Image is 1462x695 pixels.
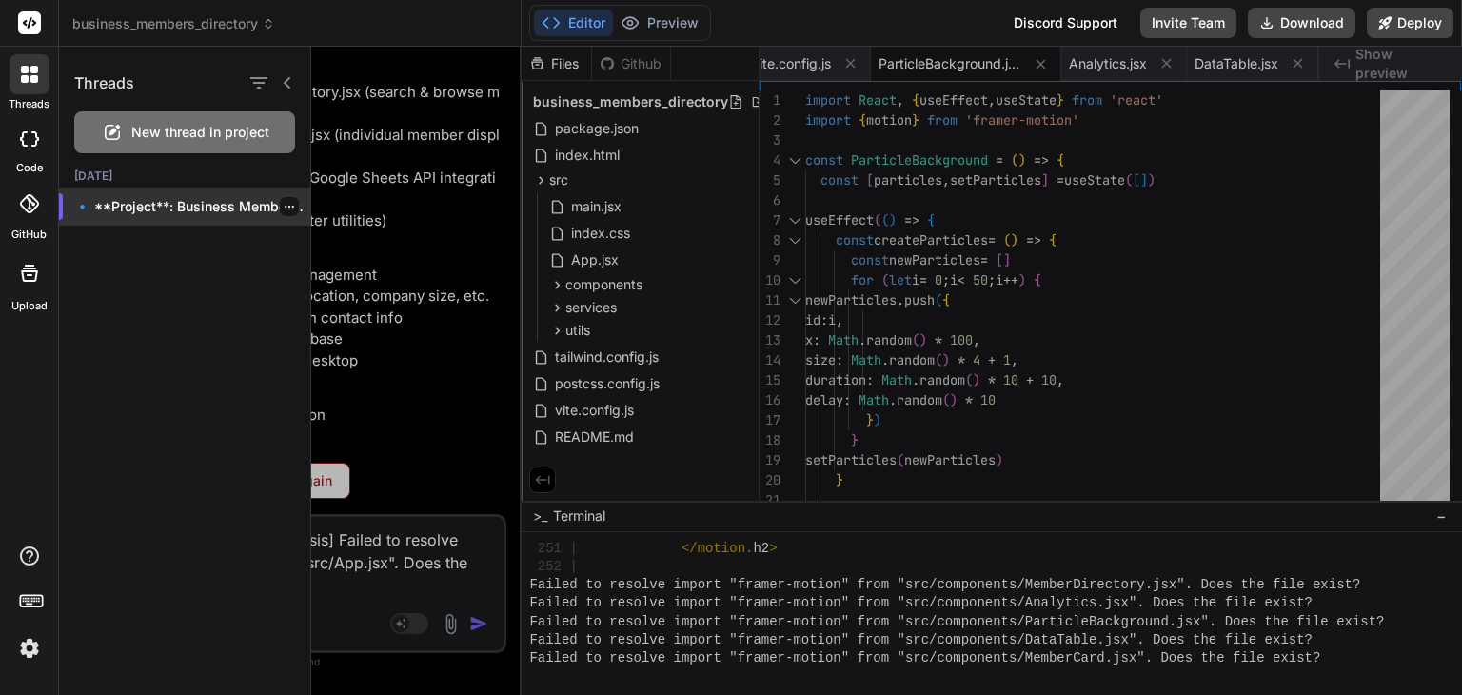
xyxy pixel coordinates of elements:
[16,160,43,176] label: code
[1367,8,1453,38] button: Deploy
[13,632,46,665] img: settings
[9,96,49,112] label: threads
[1140,8,1236,38] button: Invite Team
[1248,8,1355,38] button: Download
[613,10,706,36] button: Preview
[74,197,310,216] p: 🔹 **Project**: Business Members Directo...
[11,298,48,314] label: Upload
[74,71,134,94] h1: Threads
[59,169,310,184] h2: [DATE]
[131,123,269,142] span: New thread in project
[1002,8,1129,38] div: Discord Support
[534,10,613,36] button: Editor
[11,227,47,243] label: GitHub
[72,14,275,33] span: business_members_directory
